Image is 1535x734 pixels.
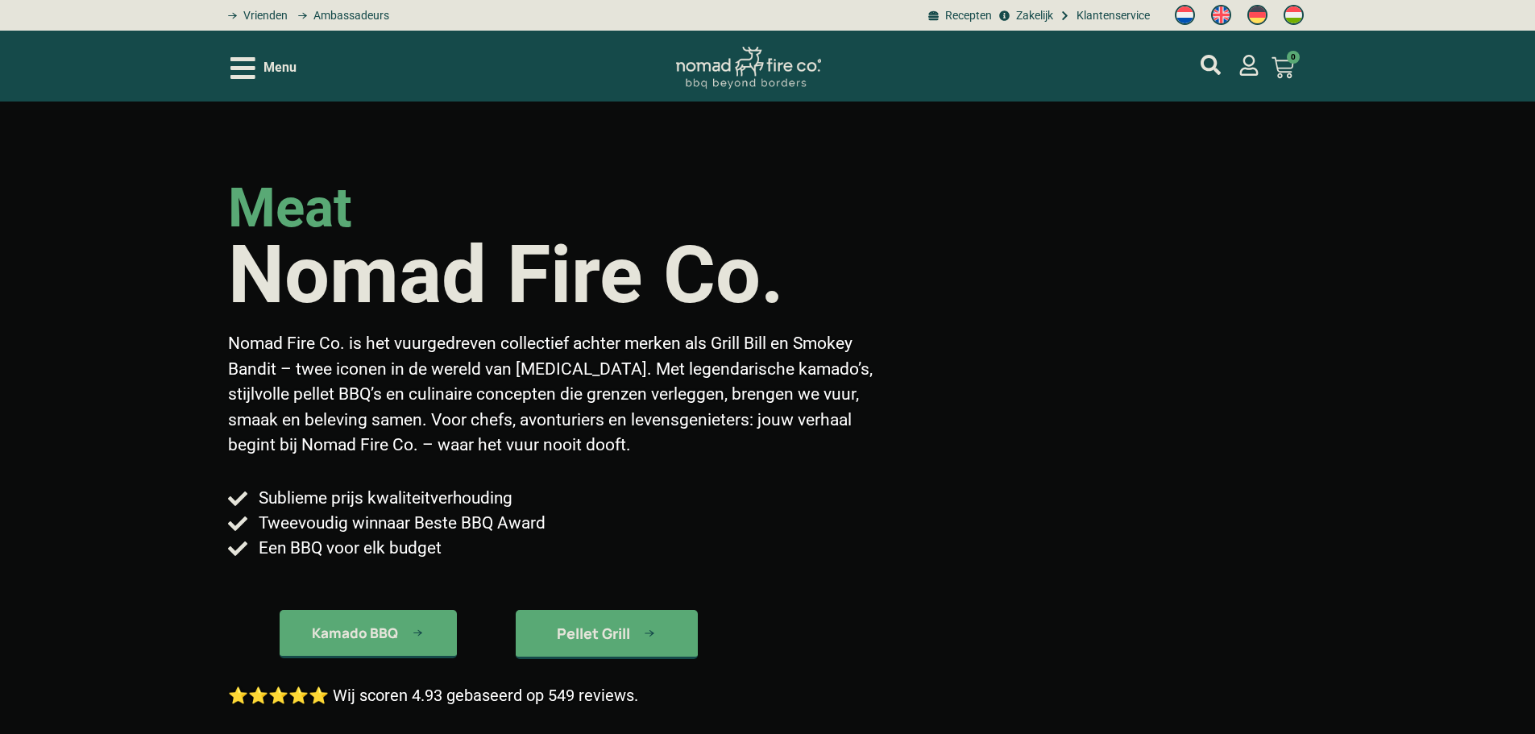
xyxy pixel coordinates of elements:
a: grill bill ambassadors [292,7,388,24]
span: Recepten [941,7,992,24]
a: mijn account [1201,55,1221,75]
img: Nomad Logo [676,47,821,89]
span: Sublieme prijs kwaliteitverhouding [255,486,512,511]
span: Zakelijk [1012,7,1053,24]
span: Ambassadeurs [309,7,389,24]
img: Engels [1211,5,1231,25]
span: Menu [263,58,297,77]
div: Open/Close Menu [230,54,297,82]
img: Hongaars [1284,5,1304,25]
p: ⭐⭐⭐⭐⭐ Wij scoren 4.93 gebaseerd op 549 reviews. [228,683,638,707]
span: Een BBQ voor elk budget [255,536,442,561]
img: Duits [1247,5,1267,25]
a: Switch to Engels [1203,1,1239,30]
img: Nederlands [1175,5,1195,25]
a: mijn account [1238,55,1259,76]
a: 0 [1252,47,1313,89]
a: grill bill klantenservice [1057,7,1150,24]
span: Tweevoudig winnaar Beste BBQ Award [255,511,546,536]
a: grill bill zakeljk [996,7,1052,24]
a: kamado bbq [280,610,457,658]
h2: meat [228,181,352,235]
a: grill bill vrienden [222,7,288,24]
a: Switch to Hongaars [1276,1,1312,30]
a: Switch to Duits [1239,1,1276,30]
span: Vrienden [239,7,288,24]
span: 0 [1287,51,1300,64]
a: BBQ recepten [926,7,992,24]
h1: Nomad Fire Co. [228,235,784,315]
span: Kamado BBQ [312,626,398,640]
p: Nomad Fire Co. is het vuurgedreven collectief achter merken als Grill Bill en Smokey Bandit – twe... [228,331,886,458]
span: Pellet Grill [557,626,630,641]
span: Klantenservice [1072,7,1150,24]
a: kamado bbq [516,610,698,659]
